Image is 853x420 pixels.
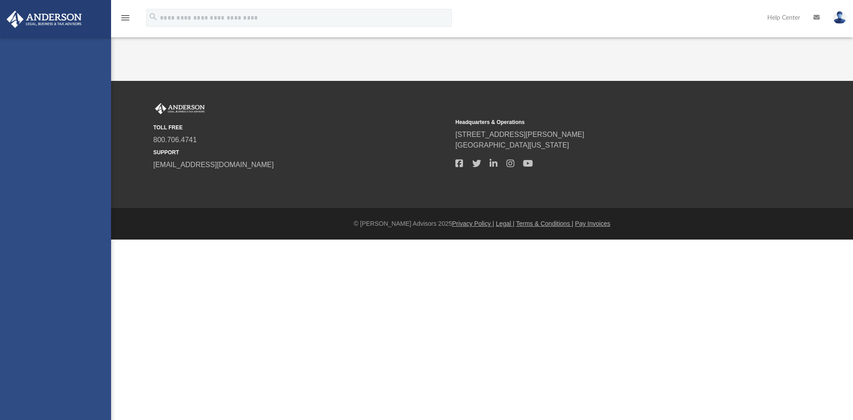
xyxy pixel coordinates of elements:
div: © [PERSON_NAME] Advisors 2025 [111,219,853,228]
a: Pay Invoices [575,220,610,227]
img: Anderson Advisors Platinum Portal [153,103,207,115]
a: Terms & Conditions | [516,220,574,227]
small: Headquarters & Operations [455,118,751,126]
i: search [148,12,158,22]
img: Anderson Advisors Platinum Portal [4,11,84,28]
a: menu [120,17,131,23]
small: TOLL FREE [153,124,449,132]
a: [EMAIL_ADDRESS][DOMAIN_NAME] [153,161,274,168]
i: menu [120,12,131,23]
img: User Pic [833,11,846,24]
a: [STREET_ADDRESS][PERSON_NAME] [455,131,584,138]
a: Legal | [496,220,514,227]
a: [GEOGRAPHIC_DATA][US_STATE] [455,141,569,149]
small: SUPPORT [153,148,449,156]
a: Privacy Policy | [452,220,494,227]
a: 800.706.4741 [153,136,197,144]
